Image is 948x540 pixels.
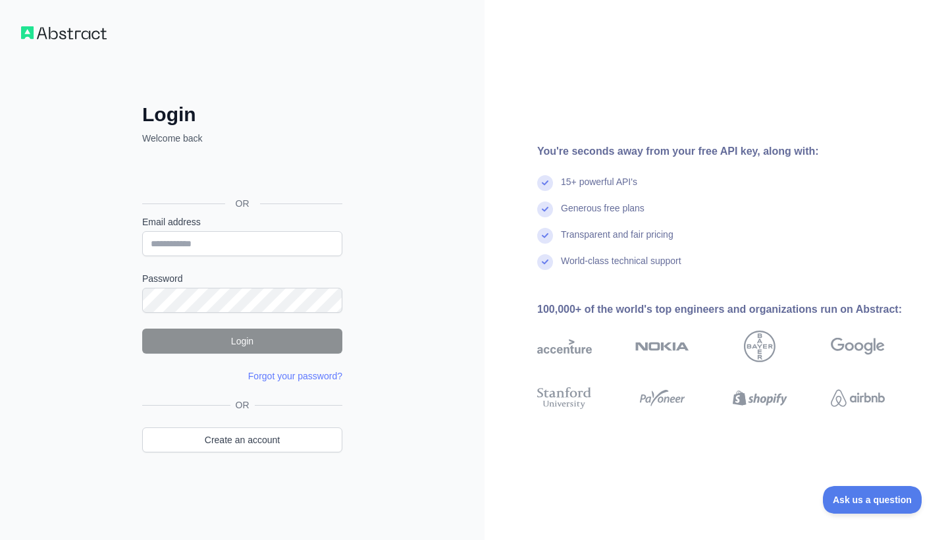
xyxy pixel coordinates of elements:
h2: Login [142,103,342,126]
img: google [831,331,885,362]
img: check mark [537,202,553,217]
img: Workflow [21,26,107,40]
div: You're seconds away from your free API key, along with: [537,144,927,159]
img: accenture [537,331,592,362]
img: shopify [733,385,787,412]
div: 15+ powerful API's [561,175,637,202]
div: Transparent and fair pricing [561,228,673,254]
a: Create an account [142,427,342,452]
img: check mark [537,228,553,244]
div: Sign in with Google. Opens in new tab [142,159,340,188]
label: Password [142,272,342,285]
img: check mark [537,254,553,270]
div: 100,000+ of the world's top engineers and organizations run on Abstract: [537,302,927,317]
div: Generous free plans [561,202,645,228]
img: airbnb [831,385,885,412]
div: World-class technical support [561,254,681,281]
img: check mark [537,175,553,191]
img: payoneer [635,385,690,412]
a: Forgot your password? [248,371,342,381]
label: Email address [142,215,342,229]
iframe: Sign in with Google Button [136,159,346,188]
button: Login [142,329,342,354]
iframe: Toggle Customer Support [823,486,922,514]
p: Welcome back [142,132,342,145]
span: OR [225,197,260,210]
img: bayer [744,331,776,362]
span: OR [230,398,255,412]
img: stanford university [537,385,592,412]
img: nokia [635,331,690,362]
